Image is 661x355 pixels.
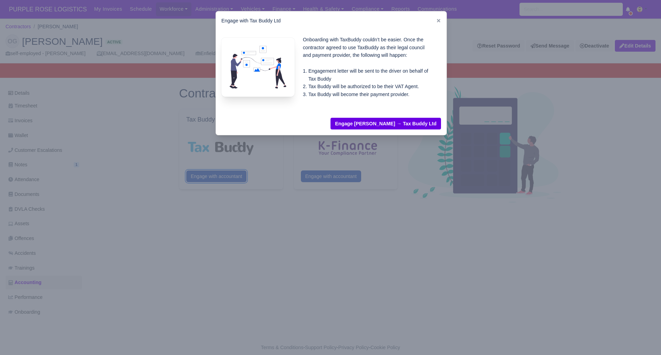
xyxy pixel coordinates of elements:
[295,36,441,98] div: Onboarding with TaxBuddy couldn’t be easier. Once the contractor agreed to use TaxBuddy as their ...
[330,118,441,129] button: Engage [PERSON_NAME] → Tax Buddy Ltd
[537,275,661,355] iframe: Chat Widget
[308,91,433,98] li: Tax Buddy will become their payment provider.
[216,11,447,30] div: Engage with Tax Buddy Ltd
[308,83,433,91] li: Tax Buddy will be authorized to be their VAT Agent.
[308,67,433,83] li: Engagement letter will be sent to the driver on behalf of Tax Buddy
